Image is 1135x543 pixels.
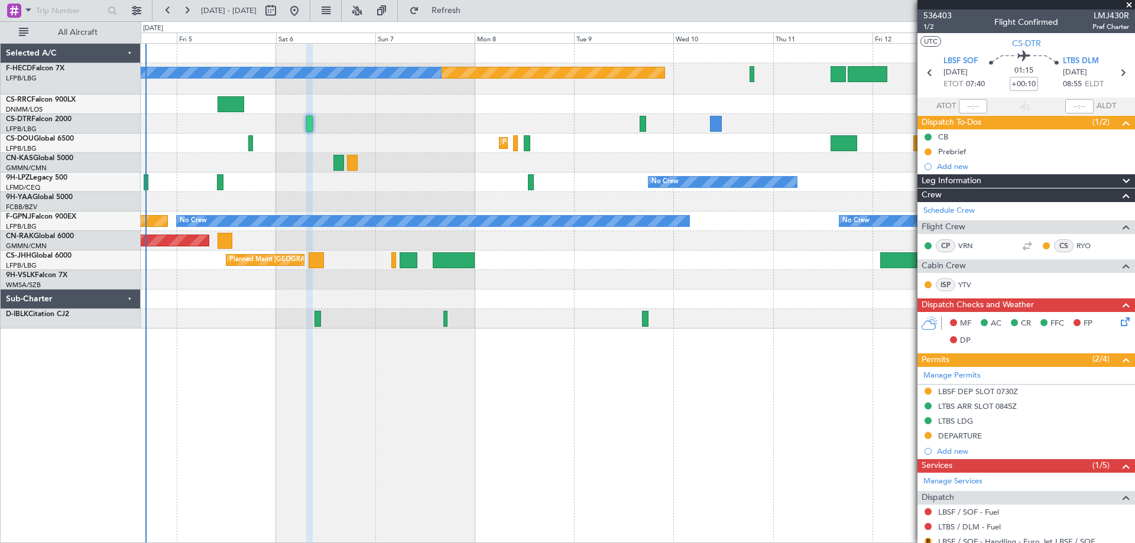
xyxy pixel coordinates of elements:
[6,252,31,259] span: CS-JHH
[13,23,128,42] button: All Aircraft
[1063,79,1082,90] span: 08:55
[922,116,981,129] span: Dispatch To-Dos
[958,240,985,251] a: VRN
[938,132,948,142] div: CB
[6,135,74,142] a: CS-DOUGlobal 6500
[6,125,37,134] a: LFPB/LBG
[6,183,40,192] a: LFMD/CEQ
[922,188,942,202] span: Crew
[943,67,968,79] span: [DATE]
[958,279,985,290] a: YTV
[922,459,952,473] span: Services
[36,2,104,19] input: Trip Number
[6,194,33,201] span: 9H-YAA
[6,164,47,173] a: GMMN/CMN
[1097,100,1116,112] span: ALDT
[6,233,34,240] span: CN-RAK
[6,96,76,103] a: CS-RRCFalcon 900LX
[6,65,32,72] span: F-HECD
[960,318,971,330] span: MF
[375,32,475,43] div: Sun 7
[6,116,31,123] span: CS-DTR
[651,173,679,191] div: No Crew
[938,416,973,426] div: LTBS LDG
[6,213,76,220] a: F-GPNJFalcon 900EX
[475,32,574,43] div: Mon 8
[673,32,773,43] div: Wed 10
[6,96,31,103] span: CS-RRC
[6,311,28,318] span: D-IBLK
[1085,79,1104,90] span: ELDT
[937,446,1129,456] div: Add new
[6,252,72,259] a: CS-JHHGlobal 6000
[6,74,37,83] a: LFPB/LBG
[938,431,982,441] div: DEPARTURE
[1021,318,1031,330] span: CR
[959,99,987,113] input: --:--
[574,32,673,43] div: Tue 9
[938,386,1018,396] div: LBSF DEP SLOT 0730Z
[1012,37,1041,50] span: CS-DTR
[936,100,956,112] span: ATOT
[404,1,475,20] button: Refresh
[938,147,966,157] div: Prebrief
[276,32,375,43] div: Sat 6
[421,6,471,15] span: Refresh
[1054,239,1074,252] div: CS
[938,507,999,517] a: LBSF / SOF - Fuel
[201,5,257,16] span: [DATE] - [DATE]
[1063,56,1099,67] span: LTBS DLM
[923,370,981,382] a: Manage Permits
[873,32,972,43] div: Fri 12
[922,491,954,505] span: Dispatch
[6,242,47,251] a: GMMN/CMN
[180,212,207,230] div: No Crew
[943,79,963,90] span: ETOT
[1092,116,1110,128] span: (1/2)
[6,272,67,279] a: 9H-VSLKFalcon 7X
[1092,22,1129,32] span: Pref Charter
[6,105,43,114] a: DNMM/LOS
[6,155,73,162] a: CN-KASGlobal 5000
[229,251,416,269] div: Planned Maint [GEOGRAPHIC_DATA] ([GEOGRAPHIC_DATA])
[938,401,1017,411] div: LTBS ARR SLOT 0845Z
[6,213,31,220] span: F-GPNJ
[922,298,1034,312] span: Dispatch Checks and Weather
[1092,353,1110,365] span: (2/4)
[923,205,975,217] a: Schedule Crew
[937,161,1129,171] div: Add new
[943,56,978,67] span: LBSF SOF
[923,9,952,22] span: 536403
[1050,318,1064,330] span: FFC
[1063,67,1087,79] span: [DATE]
[922,220,965,234] span: Flight Crew
[6,194,73,201] a: 9H-YAAGlobal 5000
[6,233,74,240] a: CN-RAKGlobal 6000
[6,272,35,279] span: 9H-VSLK
[923,22,952,32] span: 1/2
[920,36,941,47] button: UTC
[922,353,949,367] span: Permits
[938,522,1001,532] a: LTBS / DLM - Fuel
[6,65,64,72] a: F-HECDFalcon 7X
[922,174,981,188] span: Leg Information
[6,203,37,212] a: FCBB/BZV
[936,278,955,291] div: ISP
[31,28,125,37] span: All Aircraft
[1092,9,1129,22] span: LMJ430R
[1014,65,1033,77] span: 01:15
[6,174,30,181] span: 9H-LPZ
[994,16,1058,28] div: Flight Confirmed
[773,32,873,43] div: Thu 11
[6,311,69,318] a: D-IBLKCitation CJ2
[922,259,966,273] span: Cabin Crew
[6,281,41,290] a: WMSA/SZB
[6,144,37,153] a: LFPB/LBG
[6,116,72,123] a: CS-DTRFalcon 2000
[6,222,37,231] a: LFPB/LBG
[936,239,955,252] div: CP
[6,155,33,162] span: CN-KAS
[6,261,37,270] a: LFPB/LBG
[991,318,1001,330] span: AC
[1092,459,1110,472] span: (1/5)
